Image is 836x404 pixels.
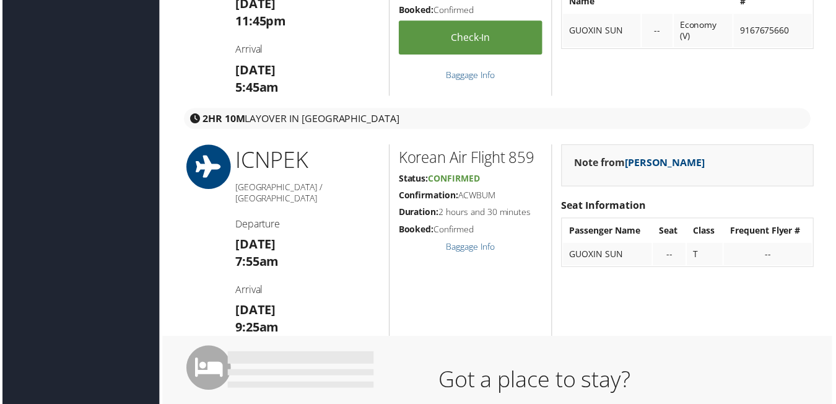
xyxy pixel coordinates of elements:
td: Economy (V) [676,14,735,47]
strong: Confirmation: [399,190,459,202]
div: -- [661,250,681,261]
a: Baggage Info [446,242,495,253]
th: Seat [655,221,687,243]
h1: ICN PEK [234,145,380,176]
th: Frequent Flyer # [726,221,814,243]
h2: Korean Air Flight 859 [399,147,544,169]
strong: Seat Information [562,200,647,213]
strong: 5:45am [234,79,278,95]
strong: [DATE] [234,61,275,78]
h5: ACWBUM [399,190,544,203]
strong: Status: [399,173,429,185]
td: 9167675660 [736,14,814,47]
strong: 2HR 10M [201,112,244,126]
strong: Booked: [399,224,434,236]
h5: [GEOGRAPHIC_DATA] / [GEOGRAPHIC_DATA] [234,182,380,206]
strong: Note from [575,156,707,170]
h4: Arrival [234,42,380,56]
td: T [689,244,725,266]
h4: Arrival [234,284,380,297]
strong: Duration: [399,207,439,219]
strong: 7:55am [234,254,278,271]
h5: Confirmed [399,224,544,237]
div: -- [732,250,808,261]
td: GUOXIN SUN [564,244,653,266]
h1: Got a place to stay? [236,366,835,397]
div: -- [650,25,668,36]
div: layover in [GEOGRAPHIC_DATA] [183,108,813,130]
th: Passenger Name [564,221,653,243]
strong: 11:45pm [234,12,285,29]
h5: Confirmed [399,4,544,16]
a: Baggage Info [446,69,495,81]
strong: [DATE] [234,237,275,253]
a: [PERSON_NAME] [626,156,707,170]
h5: 2 hours and 30 minutes [399,207,544,219]
th: Class [689,221,725,243]
span: Confirmed [429,173,481,185]
a: Check-in [399,20,544,55]
strong: Booked: [399,4,434,15]
h4: Departure [234,218,380,232]
td: GUOXIN SUN [564,14,642,47]
strong: [DATE] [234,303,275,320]
strong: 9:25am [234,320,278,337]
